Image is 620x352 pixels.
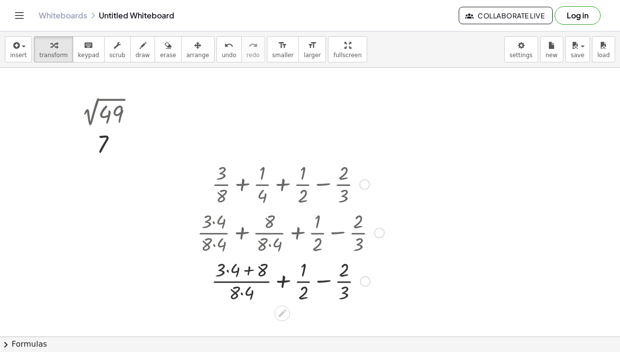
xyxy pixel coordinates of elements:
span: fullscreen [333,52,361,59]
button: fullscreen [328,36,367,62]
span: save [571,52,584,59]
span: keypad [78,52,99,59]
button: new [540,36,563,62]
span: settings [510,52,533,59]
span: transform [39,52,68,59]
span: new [545,52,558,59]
i: keyboard [84,40,93,51]
button: arrange [181,36,215,62]
span: load [597,52,610,59]
i: redo [248,40,258,51]
span: redo [247,52,260,59]
div: Edit math [275,306,290,321]
span: scrub [109,52,125,59]
button: erase [155,36,181,62]
button: format_sizesmaller [267,36,299,62]
i: undo [224,40,233,51]
span: Collaborate Live [467,11,544,20]
button: Collaborate Live [459,7,553,24]
a: Whiteboards [39,11,87,20]
span: erase [160,52,176,59]
button: save [565,36,590,62]
span: arrange [186,52,209,59]
span: larger [304,52,321,59]
i: format_size [278,40,287,51]
button: load [592,36,615,62]
button: insert [5,36,32,62]
span: draw [136,52,150,59]
button: draw [130,36,155,62]
button: settings [504,36,538,62]
span: undo [222,52,236,59]
button: undoundo [217,36,242,62]
span: insert [10,52,27,59]
button: Log in [555,6,601,25]
button: redoredo [241,36,265,62]
button: scrub [104,36,131,62]
button: format_sizelarger [298,36,326,62]
button: Toggle navigation [12,8,27,23]
button: transform [34,36,73,62]
button: keyboardkeypad [73,36,105,62]
span: smaller [272,52,294,59]
i: format_size [308,40,317,51]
